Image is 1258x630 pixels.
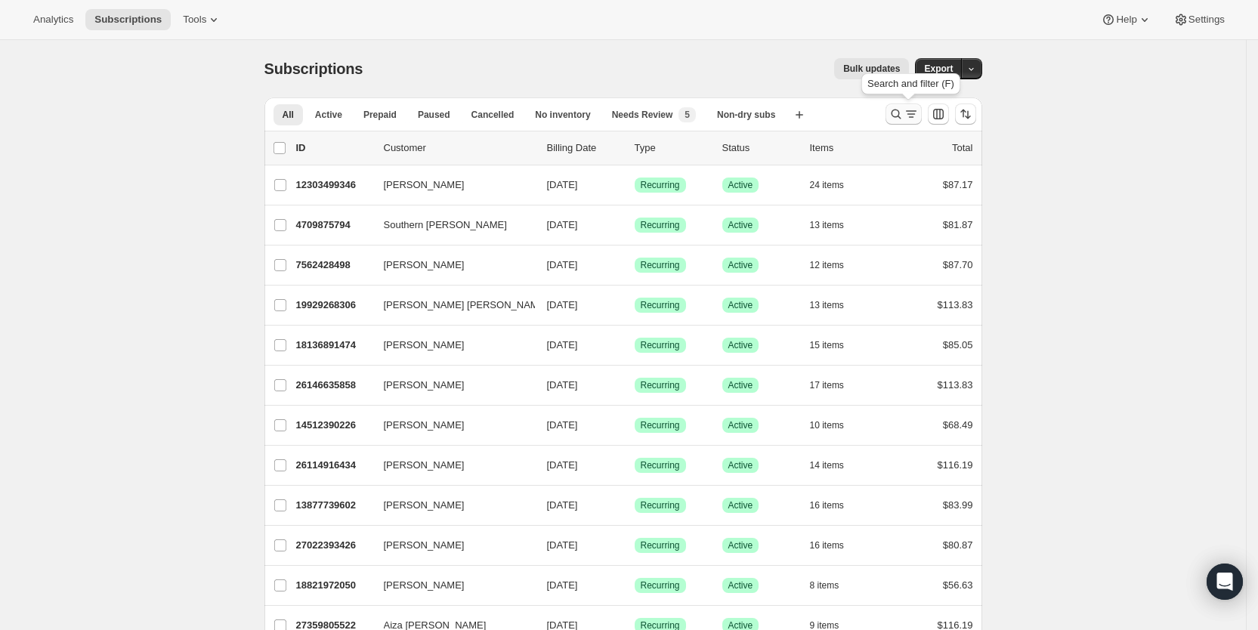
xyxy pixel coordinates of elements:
[943,579,973,591] span: $56.63
[471,109,515,121] span: Cancelled
[943,539,973,551] span: $80.87
[547,339,578,351] span: [DATE]
[375,213,526,237] button: Southern [PERSON_NAME]
[641,539,680,551] span: Recurring
[296,418,372,433] p: 14512390226
[810,339,844,351] span: 15 items
[728,179,753,191] span: Active
[296,141,372,156] p: ID
[547,379,578,391] span: [DATE]
[915,58,962,79] button: Export
[94,14,162,26] span: Subscriptions
[641,179,680,191] span: Recurring
[938,459,973,471] span: $116.19
[943,499,973,511] span: $83.99
[641,419,680,431] span: Recurring
[810,299,844,311] span: 13 items
[296,174,973,196] div: 12303499346[PERSON_NAME][DATE]SuccessRecurringSuccessActive24 items$87.17
[24,9,82,30] button: Analytics
[315,109,342,121] span: Active
[943,259,973,270] span: $87.70
[296,458,372,473] p: 26114916434
[375,253,526,277] button: [PERSON_NAME]
[943,179,973,190] span: $87.17
[296,578,372,593] p: 18821972050
[728,419,753,431] span: Active
[810,174,861,196] button: 24 items
[924,63,953,75] span: Export
[1188,14,1225,26] span: Settings
[728,219,753,231] span: Active
[834,58,909,79] button: Bulk updates
[363,109,397,121] span: Prepaid
[375,373,526,397] button: [PERSON_NAME]
[547,499,578,511] span: [DATE]
[296,258,372,273] p: 7562428498
[375,573,526,598] button: [PERSON_NAME]
[810,215,861,236] button: 13 items
[810,219,844,231] span: 13 items
[174,9,230,30] button: Tools
[641,259,680,271] span: Recurring
[375,413,526,437] button: [PERSON_NAME]
[943,339,973,351] span: $85.05
[728,299,753,311] span: Active
[375,453,526,477] button: [PERSON_NAME]
[810,495,861,516] button: 16 items
[547,259,578,270] span: [DATE]
[296,295,973,316] div: 19929268306[PERSON_NAME] [PERSON_NAME][DATE]SuccessRecurringSuccessActive13 items$113.83
[547,141,623,156] p: Billing Date
[943,419,973,431] span: $68.49
[1116,14,1136,26] span: Help
[810,455,861,476] button: 14 items
[938,299,973,310] span: $113.83
[728,499,753,511] span: Active
[810,259,844,271] span: 12 items
[810,535,861,556] button: 16 items
[296,298,372,313] p: 19929268306
[296,215,973,236] div: 4709875794Southern [PERSON_NAME][DATE]SuccessRecurringSuccessActive13 items$81.87
[641,339,680,351] span: Recurring
[296,141,973,156] div: IDCustomerBilling DateTypeStatusItemsTotal
[296,498,372,513] p: 13877739602
[264,60,363,77] span: Subscriptions
[728,459,753,471] span: Active
[384,498,465,513] span: [PERSON_NAME]
[641,379,680,391] span: Recurring
[728,539,753,551] span: Active
[296,218,372,233] p: 4709875794
[810,375,861,396] button: 17 items
[183,14,206,26] span: Tools
[384,141,535,156] p: Customer
[1164,9,1234,30] button: Settings
[728,579,753,591] span: Active
[635,141,710,156] div: Type
[375,333,526,357] button: [PERSON_NAME]
[641,219,680,231] span: Recurring
[375,533,526,557] button: [PERSON_NAME]
[547,539,578,551] span: [DATE]
[810,575,856,596] button: 8 items
[547,419,578,431] span: [DATE]
[612,109,673,121] span: Needs Review
[296,335,973,356] div: 18136891474[PERSON_NAME][DATE]SuccessRecurringSuccessActive15 items$85.05
[1092,9,1161,30] button: Help
[641,499,680,511] span: Recurring
[384,578,465,593] span: [PERSON_NAME]
[728,339,753,351] span: Active
[384,298,548,313] span: [PERSON_NAME] [PERSON_NAME]
[547,459,578,471] span: [DATE]
[1207,564,1243,600] div: Open Intercom Messenger
[85,9,171,30] button: Subscriptions
[296,338,372,353] p: 18136891474
[955,103,976,125] button: Sort the results
[384,378,465,393] span: [PERSON_NAME]
[810,295,861,316] button: 13 items
[296,575,973,596] div: 18821972050[PERSON_NAME][DATE]SuccessRecurringSuccessActive8 items$56.63
[886,103,922,125] button: Search and filter results
[283,109,294,121] span: All
[928,103,949,125] button: Customize table column order and visibility
[641,299,680,311] span: Recurring
[641,579,680,591] span: Recurring
[375,173,526,197] button: [PERSON_NAME]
